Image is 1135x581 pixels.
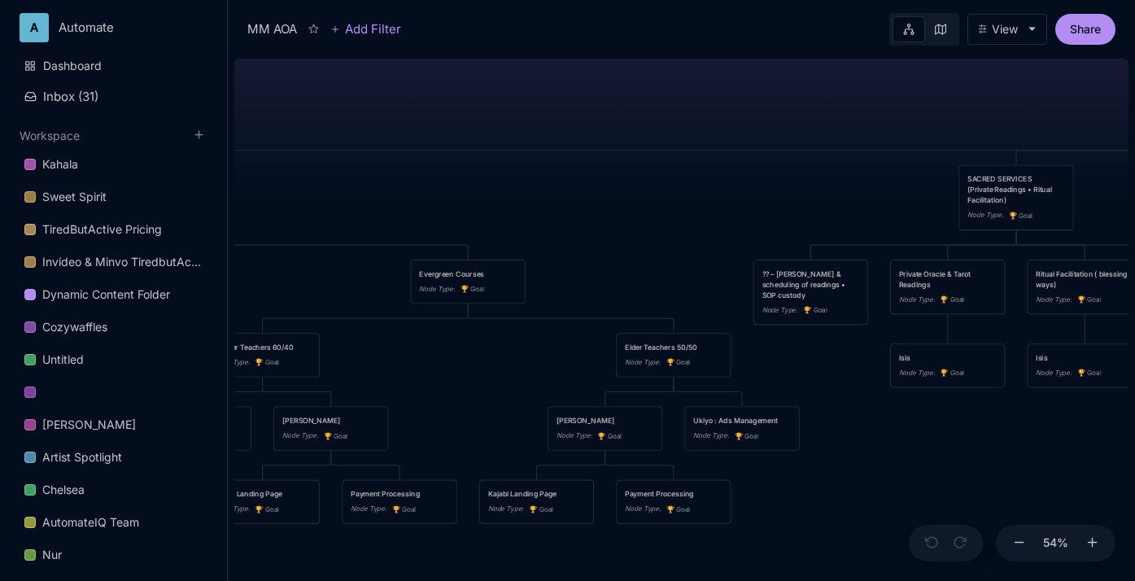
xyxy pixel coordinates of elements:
div: TiredButActive Pricing [42,220,162,239]
div: [PERSON_NAME]Node Type:🏆Goal [547,406,662,451]
div: Node Type : [693,430,729,441]
div: Kajabi Landing Page [488,488,586,499]
div: [PERSON_NAME] [15,409,212,441]
div: Kahala [15,149,212,181]
span: Goal [255,504,279,514]
i: 🏆 [597,431,607,439]
div: Kahala [42,155,78,174]
div: [PERSON_NAME]Node Type:🏆Goal [273,406,389,451]
div: Payment ProcessingNode Type:🏆Goal [616,479,731,524]
div: Sweet Spirit [15,181,212,213]
div: Kajabi Landing Page [214,488,312,499]
i: 🏆 [324,431,334,439]
button: AAutomate [20,13,207,42]
div: ?? – [PERSON_NAME] & scheduling of readings • SOP custodyNode Type:🏆Goal [753,259,868,325]
div: Private Oracle & Tarot ReadingsNode Type:🏆Goal [890,259,1006,314]
span: Goal [666,357,691,368]
button: Share [1055,14,1115,45]
div: Payment Processing [625,488,722,499]
button: Inbox (31) [15,82,212,111]
div: Node Type : [762,304,798,315]
div: A [20,13,49,42]
div: Ukiyo : Ads Management [136,406,251,451]
div: [PERSON_NAME] [557,415,654,426]
a: Kahala [15,149,212,180]
i: 🏆 [1077,369,1087,377]
div: Partner Teachers 60/40 [214,342,312,352]
span: Goal [940,295,964,305]
i: 🏆 [666,505,676,513]
div: Node Type : [899,294,935,304]
span: Goal [597,430,622,441]
div: ?? – [PERSON_NAME] & scheduling of readings • SOP custody [762,269,860,300]
a: Dynamic Content Folder [15,279,212,310]
span: Goal [1009,211,1033,221]
div: SACRED SERVICES (Private Readings • Ritual Facilitation) [967,174,1065,206]
span: Goal [255,357,279,368]
div: Automate [59,20,181,35]
div: Node Type : [1036,368,1072,378]
div: Cozywaffles [42,317,107,337]
div: [PERSON_NAME] [282,415,380,426]
div: Isis [899,352,997,363]
div: Chelsea [15,474,212,506]
div: Node Type : [214,357,250,368]
div: Node Type : [625,504,661,514]
i: 🏆 [803,306,813,314]
span: Goal [392,504,417,514]
div: Node Type : [488,504,524,514]
div: Private Oracle & Tarot Readings [899,269,997,290]
span: Goal [1077,368,1102,378]
div: Evergreen Courses [419,269,517,279]
button: Workspace [20,129,80,142]
div: IsisNode Type:🏆Goal [890,343,1006,388]
i: 🏆 [255,505,264,513]
span: Goal [1077,295,1102,305]
button: Add Filter [330,20,401,39]
a: Nur [15,539,212,570]
div: [PERSON_NAME] [42,415,136,435]
a: AutomateIQ Team [15,507,212,538]
div: Cozywaffles [15,312,212,343]
div: Node Type : [214,504,250,514]
div: Nur [15,539,212,571]
a: Untitled [15,344,212,375]
div: Dynamic Content Folder [42,285,170,304]
span: Goal [940,368,964,378]
div: Ritual Facilitation ( blessing ways) [1036,269,1133,290]
i: 🏆 [1077,295,1087,304]
i: 🏆 [255,358,264,366]
div: Ukiyo : Ads Management [693,415,791,426]
div: Isis [1036,352,1133,363]
div: Invideo & Minvo TiredbutActive [42,252,203,272]
div: Evergreen CoursesNode Type:🏆Goal [410,259,526,304]
div: Kajabi Landing PageNode Type:🏆Goal [204,479,320,524]
div: Node Type : [1036,294,1072,304]
i: 🏆 [940,295,949,304]
a: Cozywaffles [15,312,212,343]
div: Untitled [42,350,84,369]
i: 🏆 [735,431,744,439]
div: Payment ProcessingNode Type:🏆Goal [342,479,457,524]
div: Node Type : [967,210,1003,221]
div: Dynamic Content Folder [15,279,212,311]
div: Untitled [15,344,212,376]
div: Elder Teachers 50/50Node Type:🏆Goal [616,333,731,378]
div: Kajabi Landing PageNode Type:🏆Goal [478,479,594,524]
span: Goal [666,504,691,514]
div: Sweet Spirit [42,187,107,207]
i: 🏆 [666,358,676,366]
span: Add Filter [340,20,401,39]
div: View [992,23,1018,36]
span: Goal [735,430,759,441]
div: Artist Spotlight [42,448,122,467]
i: 🏆 [392,505,402,513]
i: 🏆 [461,285,470,293]
a: Artist Spotlight [15,442,212,473]
button: 54% [1037,525,1076,562]
div: Chelsea [42,480,85,500]
button: View [967,14,1047,45]
a: TiredButActive Pricing [15,214,212,245]
a: Dashboard [15,50,212,81]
